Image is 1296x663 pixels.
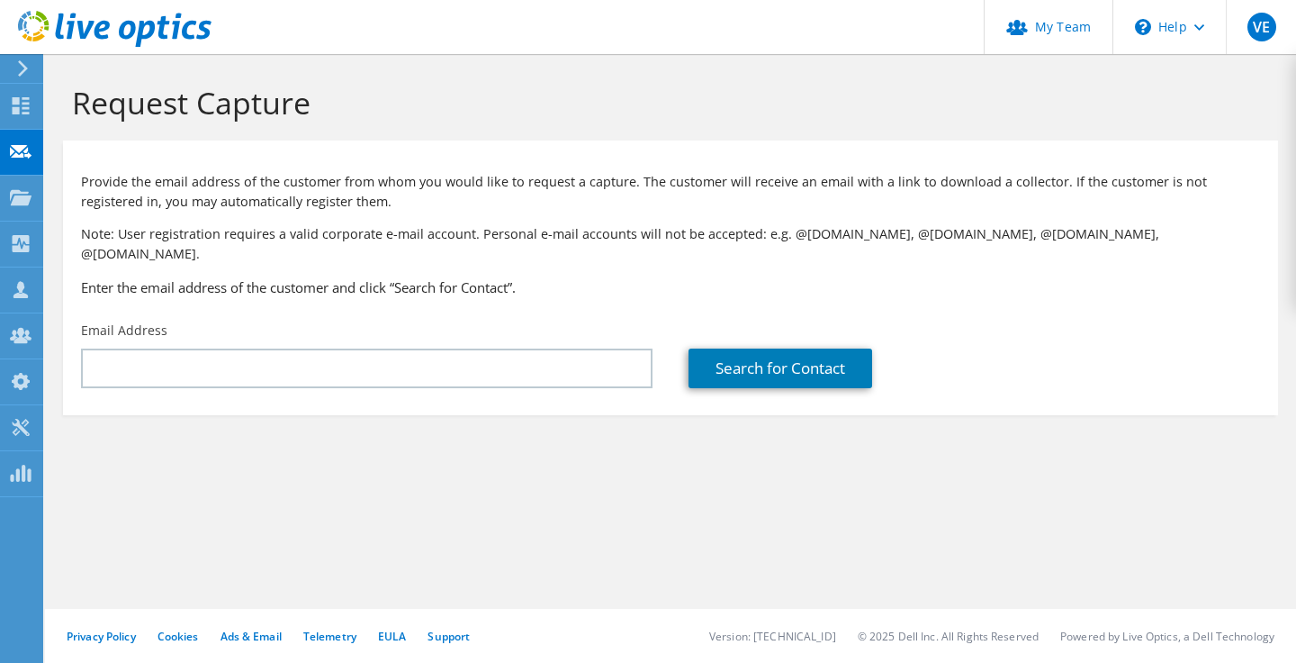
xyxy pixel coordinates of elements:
[378,629,406,644] a: EULA
[1135,19,1151,35] svg: \n
[67,629,136,644] a: Privacy Policy
[72,84,1260,122] h1: Request Capture
[220,629,282,644] a: Ads & Email
[1247,13,1276,41] span: VE
[81,277,1260,297] h3: Enter the email address of the customer and click “Search for Contact”.
[709,629,836,644] li: Version: [TECHNICAL_ID]
[1060,629,1274,644] li: Powered by Live Optics, a Dell Technology
[157,629,199,644] a: Cookies
[688,349,872,388] a: Search for Contact
[81,172,1260,212] p: Provide the email address of the customer from whom you would like to request a capture. The cust...
[81,224,1260,264] p: Note: User registration requires a valid corporate e-mail account. Personal e-mail accounts will ...
[303,629,356,644] a: Telemetry
[427,629,470,644] a: Support
[858,629,1039,644] li: © 2025 Dell Inc. All Rights Reserved
[81,322,167,340] label: Email Address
